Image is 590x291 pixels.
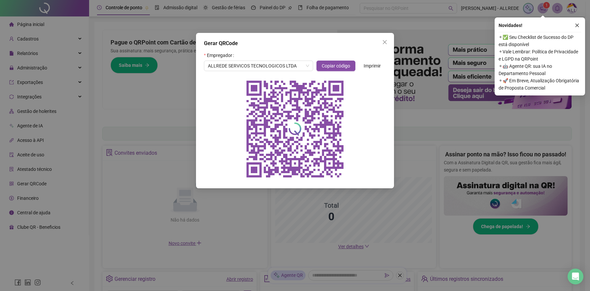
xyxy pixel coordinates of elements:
img: qrcode do empregador [242,76,348,182]
button: Copiar código [316,61,355,71]
span: ⚬ ✅ Seu Checklist de Sucesso do DP está disponível [499,34,581,48]
div: Open Intercom Messenger [568,269,583,284]
span: Novidades ! [499,22,522,29]
div: Gerar QRCode [204,40,386,47]
span: Imprimir [364,62,381,69]
span: ALLREDE SERVICOS TECNOLOGICOS LTDA [208,61,309,71]
span: close [575,23,579,28]
span: Copiar código [322,62,350,69]
span: ⚬ Vale Lembrar: Política de Privacidade e LGPD na QRPoint [499,48,581,63]
span: close [382,40,387,45]
span: ⚬ 🤖 Agente QR: sua IA no Departamento Pessoal [499,63,581,77]
label: Empregador [204,50,237,61]
span: ⚬ 🚀 Em Breve, Atualização Obrigatória de Proposta Comercial [499,77,581,92]
button: Close [379,37,390,47]
button: Imprimir [358,61,386,71]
